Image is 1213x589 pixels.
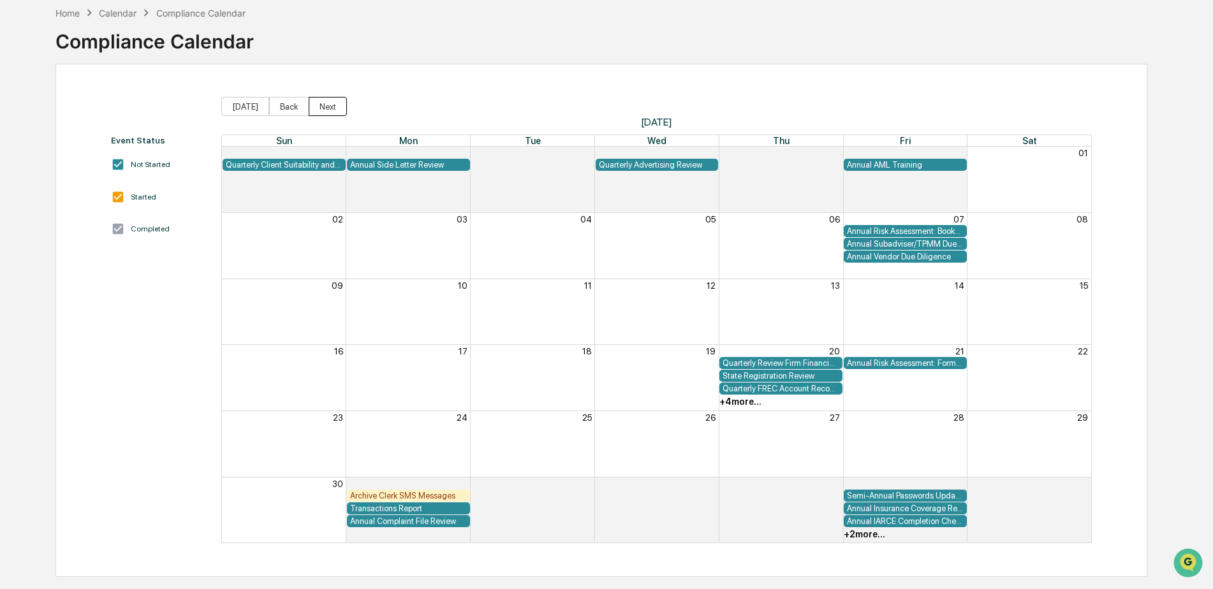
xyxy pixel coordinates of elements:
[582,346,592,356] button: 18
[13,98,36,120] img: 1746055101610-c473b297-6a78-478c-a979-82029cc54cd1
[457,214,467,224] button: 03
[599,160,716,170] div: Quarterly Advertising Review
[844,529,885,539] div: + 2 more...
[1077,479,1088,489] button: 06
[43,110,161,120] div: We're available if you need us!
[1078,148,1088,158] button: 01
[900,135,911,146] span: Fri
[333,412,343,423] button: 23
[269,97,309,116] button: Back
[706,346,716,356] button: 19
[955,280,964,291] button: 14
[276,135,292,146] span: Sun
[829,346,840,356] button: 20
[55,20,254,53] div: Compliance Calendar
[457,412,467,423] button: 24
[127,216,154,226] span: Pylon
[350,491,467,500] div: Archive Clerk SMS Messages
[43,98,209,110] div: Start new chat
[719,396,761,407] div: + 4 more...
[26,185,80,198] span: Data Lookup
[584,280,592,291] button: 11
[847,358,964,368] div: Annual Risk Assessment: Form ADV/Disclosures
[99,8,136,18] div: Calendar
[707,280,716,291] button: 12
[350,160,467,170] div: Annual Side Letter Review
[399,135,418,146] span: Mon
[953,214,964,224] button: 07
[55,8,80,18] div: Home
[1022,135,1037,146] span: Sat
[217,101,232,117] button: Start new chat
[221,97,269,116] button: [DATE]
[582,412,592,423] button: 25
[829,148,840,158] button: 30
[705,214,716,224] button: 05
[105,161,158,173] span: Attestations
[705,479,716,489] button: 03
[226,160,342,170] div: Quarterly Client Suitability and Performance Review
[332,479,343,489] button: 30
[830,412,840,423] button: 27
[156,8,246,18] div: Compliance Calendar
[525,135,541,146] span: Tue
[705,412,716,423] button: 26
[953,412,964,423] button: 28
[459,346,467,356] button: 17
[847,252,964,261] div: Annual Vendor Due Diligence
[221,116,1092,128] span: [DATE]
[580,214,592,224] button: 04
[92,162,103,172] div: 🗄️
[111,135,209,145] div: Event Status
[8,180,85,203] a: 🔎Data Lookup
[221,135,1092,543] div: Month View
[847,160,964,170] div: Annual AML Training
[131,160,170,169] div: Not Started
[581,479,592,489] button: 02
[333,148,343,158] button: 26
[847,226,964,236] div: Annual Risk Assessment: Books and Records
[309,97,347,116] button: Next
[723,358,839,368] div: Quarterly Review Firm Financial Condition
[458,280,467,291] button: 10
[828,479,840,489] button: 04
[954,479,964,489] button: 05
[334,346,343,356] button: 16
[773,135,790,146] span: Thu
[131,193,156,201] div: Started
[332,214,343,224] button: 02
[1080,280,1088,291] button: 15
[458,479,467,489] button: 01
[87,156,163,178] a: 🗄️Attestations
[350,516,467,526] div: Annual Complaint File Review
[831,280,840,291] button: 13
[1172,547,1207,581] iframe: Open customer support
[13,27,232,47] p: How can we help?
[457,148,467,158] button: 27
[350,504,467,513] div: Transactions Report
[131,224,170,233] div: Completed
[13,186,23,196] div: 🔎
[13,162,23,172] div: 🖐️
[647,135,666,146] span: Wed
[33,58,210,71] input: Clear
[1078,346,1088,356] button: 22
[26,161,82,173] span: Preclearance
[723,384,839,393] div: Quarterly FREC Account Reconciliation
[955,148,964,158] button: 31
[705,148,716,158] button: 29
[829,214,840,224] button: 06
[90,215,154,226] a: Powered byPylon
[847,504,964,513] div: Annual Insurance Coverage Review
[847,516,964,526] div: Annual IARCE Completion Check
[723,371,839,381] div: State Registration Review
[1077,214,1088,224] button: 08
[955,346,964,356] button: 21
[1077,412,1088,423] button: 29
[332,280,343,291] button: 09
[847,239,964,249] div: Annual Subadviser/TPMM Due Diligence Review
[847,491,964,500] div: Semi-Annual Passwords Update details
[8,156,87,178] a: 🖐️Preclearance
